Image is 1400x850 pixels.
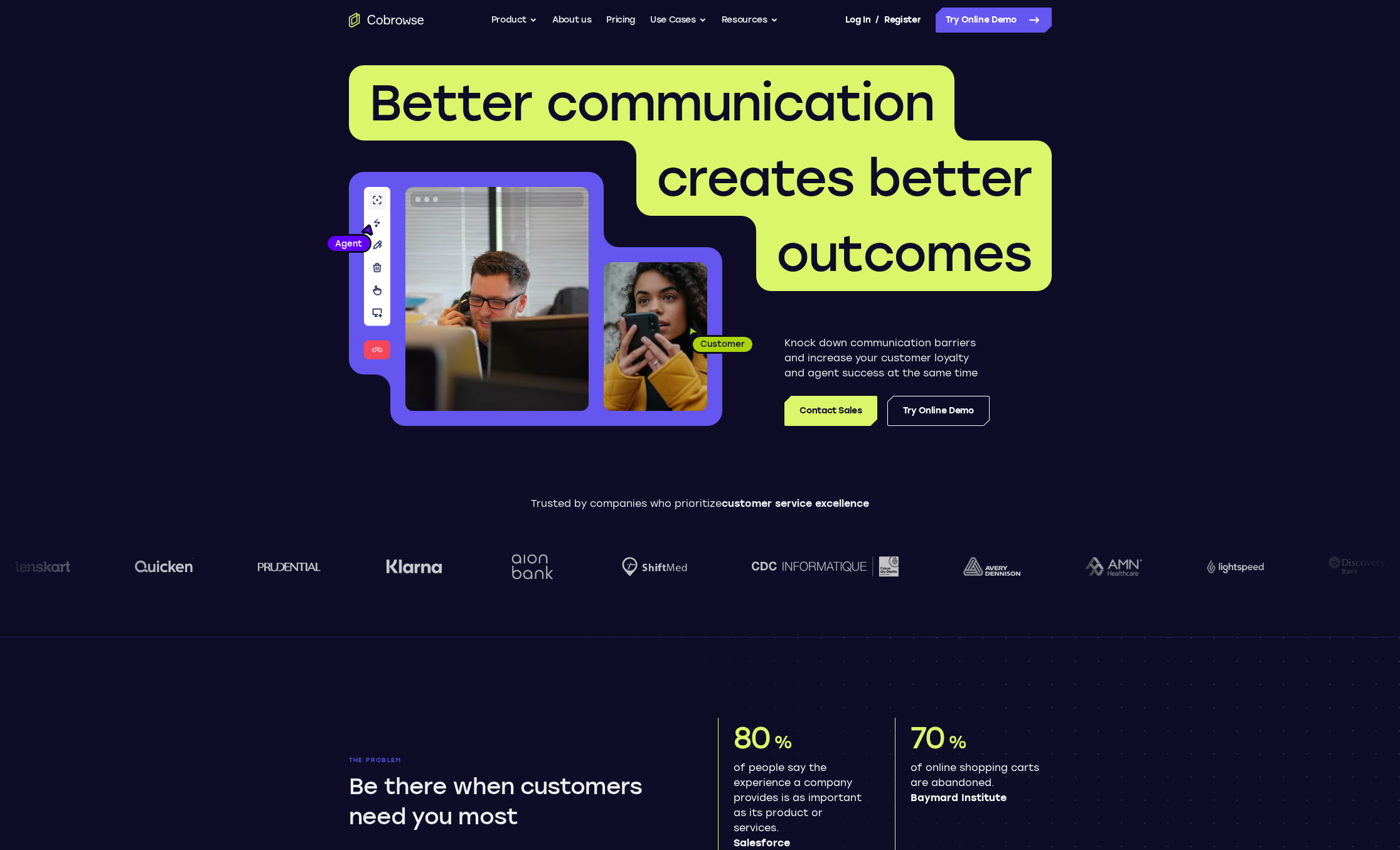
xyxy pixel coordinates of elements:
[722,497,869,509] span: customer service excellence
[774,731,792,753] span: %
[748,556,895,576] img: CDC Informatique
[959,557,1017,576] img: avery-dennison
[503,541,553,592] img: Aion Bank
[606,8,635,33] a: Pricing
[405,187,589,411] img: A customer support agent talking on the phone
[911,720,946,756] span: 70
[911,760,1042,805] p: of online shopping carts are abandoned.
[369,73,934,133] span: Better communication
[884,8,921,33] a: Register
[650,8,707,33] button: Use Cases
[349,13,424,28] a: Go to the home page
[131,556,190,576] img: quicken
[845,8,870,33] a: Log In
[784,336,990,381] p: Knock down communication barriers and increase your customer loyalty and agent success at the sam...
[382,559,438,574] img: Klarna
[491,8,538,33] button: Product
[604,262,707,411] img: A customer holding their phone
[656,148,1032,208] span: creates better
[349,772,678,832] h2: Be there when customers need you most
[948,731,966,753] span: %
[887,396,990,426] a: Try Online Demo
[618,557,683,576] img: Shiftmed
[349,757,683,764] p: The problem
[722,8,778,33] button: Resources
[254,561,318,571] img: prudential
[776,223,1032,284] span: outcomes
[1202,560,1259,573] img: Lightspeed
[734,720,771,756] span: 80
[911,790,1042,805] span: Baymard Institute
[936,8,1052,33] a: Try Online Demo
[1081,557,1138,576] img: AMN Healthcare
[784,396,877,426] a: Contact Sales
[875,13,879,28] span: /
[552,8,591,33] a: About us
